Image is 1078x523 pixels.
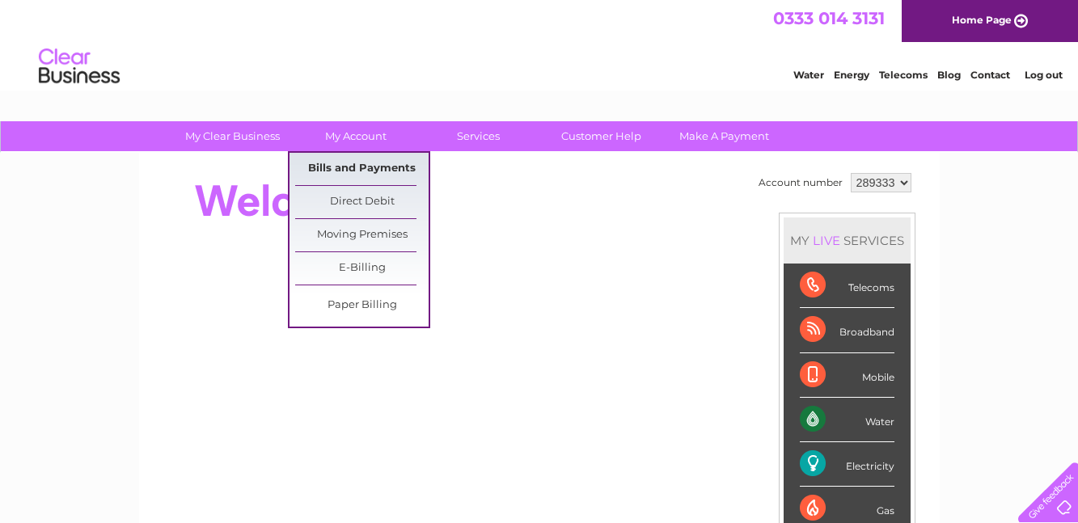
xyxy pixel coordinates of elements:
[773,8,885,28] a: 0333 014 3131
[295,252,429,285] a: E-Billing
[937,69,961,81] a: Blog
[970,69,1010,81] a: Contact
[657,121,791,151] a: Make A Payment
[793,69,824,81] a: Water
[535,121,668,151] a: Customer Help
[166,121,299,151] a: My Clear Business
[810,233,843,248] div: LIVE
[784,217,911,264] div: MY SERVICES
[295,289,429,322] a: Paper Billing
[755,169,847,196] td: Account number
[800,264,894,308] div: Telecoms
[158,9,922,78] div: Clear Business is a trading name of Verastar Limited (registered in [GEOGRAPHIC_DATA] No. 3667643...
[295,186,429,218] a: Direct Debit
[295,219,429,251] a: Moving Premises
[289,121,422,151] a: My Account
[800,353,894,398] div: Mobile
[412,121,545,151] a: Services
[800,308,894,352] div: Broadband
[800,442,894,487] div: Electricity
[879,69,928,81] a: Telecoms
[834,69,869,81] a: Energy
[1025,69,1063,81] a: Log out
[800,398,894,442] div: Water
[295,153,429,185] a: Bills and Payments
[38,42,120,91] img: logo.png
